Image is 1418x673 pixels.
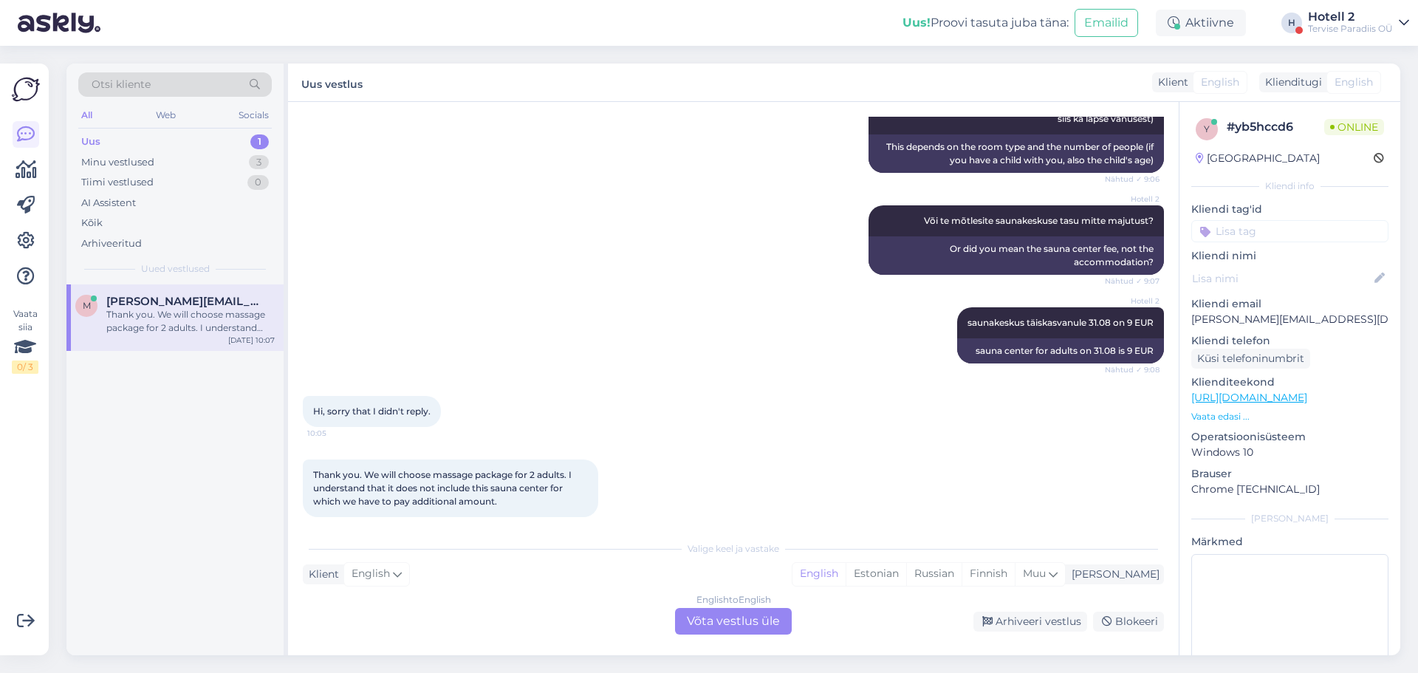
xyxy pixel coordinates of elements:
p: Kliendi email [1191,296,1388,312]
div: Socials [236,106,272,125]
div: Klient [1152,75,1188,90]
div: Tervise Paradiis OÜ [1308,23,1393,35]
div: [DATE] 10:07 [228,335,275,346]
span: Thank you. We will choose massage package for 2 adults. I understand that it does not include thi... [313,469,574,507]
p: Klienditeekond [1191,375,1388,390]
div: English [792,563,846,585]
span: 10:07 [307,518,363,529]
span: Online [1324,119,1384,135]
p: Vaata edasi ... [1191,410,1388,423]
div: Tiimi vestlused [81,175,154,190]
div: 0 / 3 [12,361,38,374]
div: Vaata siia [12,307,38,374]
div: 0 [247,175,269,190]
div: Küsi telefoninumbrit [1191,349,1310,369]
div: # yb5hccd6 [1227,118,1324,136]
div: Proovi tasuta juba täna: [902,14,1069,32]
span: Muu [1023,567,1046,580]
span: Uued vestlused [141,262,210,276]
label: Uus vestlus [301,72,363,92]
div: Klienditugi [1259,75,1322,90]
a: [URL][DOMAIN_NAME] [1191,391,1307,404]
p: [PERSON_NAME][EMAIL_ADDRESS][DOMAIN_NAME] [1191,312,1388,327]
span: Nähtud ✓ 9:07 [1104,276,1160,287]
span: English [1201,75,1239,90]
div: Finnish [962,563,1015,585]
div: [PERSON_NAME] [1066,567,1160,582]
input: Lisa tag [1191,220,1388,242]
p: Märkmed [1191,534,1388,550]
div: Russian [906,563,962,585]
div: Klient [303,567,339,582]
div: sauna center for adults on 31.08 is 9 EUR [957,338,1164,363]
span: English [1335,75,1373,90]
div: Arhiveeritud [81,236,142,251]
p: Kliendi nimi [1191,248,1388,264]
p: Operatsioonisüsteem [1191,429,1388,445]
div: Uus [81,134,100,149]
span: Nähtud ✓ 9:06 [1104,174,1160,185]
span: Otsi kliente [92,77,151,92]
span: English [352,566,390,582]
span: Nähtud ✓ 9:08 [1104,364,1160,375]
p: Chrome [TECHNICAL_ID] [1191,482,1388,497]
div: Estonian [846,563,906,585]
div: [GEOGRAPHIC_DATA] [1196,151,1320,166]
div: Võta vestlus üle [675,608,792,635]
div: 3 [249,155,269,170]
span: Hotell 2 [1104,295,1160,307]
span: saunakeskus täiskasvanule 31.08 on 9 EUR [967,317,1154,328]
a: Hotell 2Tervise Paradiis OÜ [1308,11,1409,35]
div: Blokeeri [1093,612,1164,632]
p: Brauser [1191,466,1388,482]
div: 1 [250,134,269,149]
input: Lisa nimi [1192,270,1371,287]
span: Või te mõtlesite saunakeskuse tasu mitte majutust? [924,215,1154,226]
div: [PERSON_NAME] [1191,512,1388,525]
span: 10:05 [307,428,363,439]
div: Minu vestlused [81,155,154,170]
span: Hi, sorry that I didn't reply. [313,406,431,417]
img: Askly Logo [12,75,40,103]
div: This depends on the room type and the number of people (if you have a child with you, also the ch... [869,134,1164,173]
div: Thank you. We will choose massage package for 2 adults. I understand that it does not include thi... [106,308,275,335]
div: English to English [696,593,771,607]
div: Arhiveeri vestlus [973,612,1087,632]
span: Hotell 2 [1104,194,1160,205]
p: Kliendi telefon [1191,333,1388,349]
button: Emailid [1075,9,1138,37]
div: Kõik [81,216,103,230]
div: All [78,106,95,125]
div: AI Assistent [81,196,136,211]
div: Valige keel ja vastake [303,542,1164,556]
p: Windows 10 [1191,445,1388,460]
span: melisa.kronberga@tietoevry.com [106,295,260,308]
div: Web [153,106,179,125]
span: m [83,300,91,311]
div: Hotell 2 [1308,11,1393,23]
div: Kliendi info [1191,180,1388,193]
span: y [1204,123,1210,134]
div: H [1281,13,1302,33]
b: Uus! [902,16,931,30]
div: Or did you mean the sauna center fee, not the accommodation? [869,236,1164,275]
div: Aktiivne [1156,10,1246,36]
p: Kliendi tag'id [1191,202,1388,217]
